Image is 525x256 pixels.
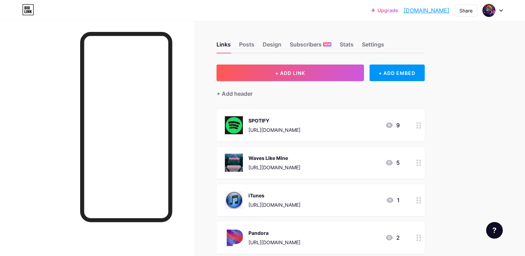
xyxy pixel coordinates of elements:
div: [URL][DOMAIN_NAME] [248,164,300,171]
div: [URL][DOMAIN_NAME] [248,239,300,246]
a: [DOMAIN_NAME] [404,6,449,15]
div: Subscribers [290,40,331,53]
div: iTunes [248,192,300,199]
img: Jacob Dacus [482,4,496,17]
div: 9 [385,121,400,129]
div: 5 [385,159,400,167]
div: 1 [386,196,400,204]
div: Pandora [248,229,300,237]
img: SPOTIFY [225,116,243,134]
button: + ADD LINK [217,65,364,81]
div: + ADD EMBED [370,65,425,81]
div: 2 [385,233,400,242]
img: iTunes [225,191,243,209]
div: Posts [239,40,254,53]
div: Stats [340,40,354,53]
div: Share [459,7,473,14]
div: Links [217,40,231,53]
div: Settings [362,40,384,53]
div: Design [263,40,281,53]
img: Waves Like Mine [225,154,243,172]
div: [URL][DOMAIN_NAME] [248,126,300,134]
img: Pandora [225,229,243,247]
span: NEW [324,42,331,46]
span: + ADD LINK [275,70,305,76]
div: [URL][DOMAIN_NAME] [248,201,300,208]
div: + Add header [217,89,253,98]
div: SPOTIFY [248,117,300,124]
a: Upgrade [372,8,398,13]
div: Waves Like Mine [248,154,300,162]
